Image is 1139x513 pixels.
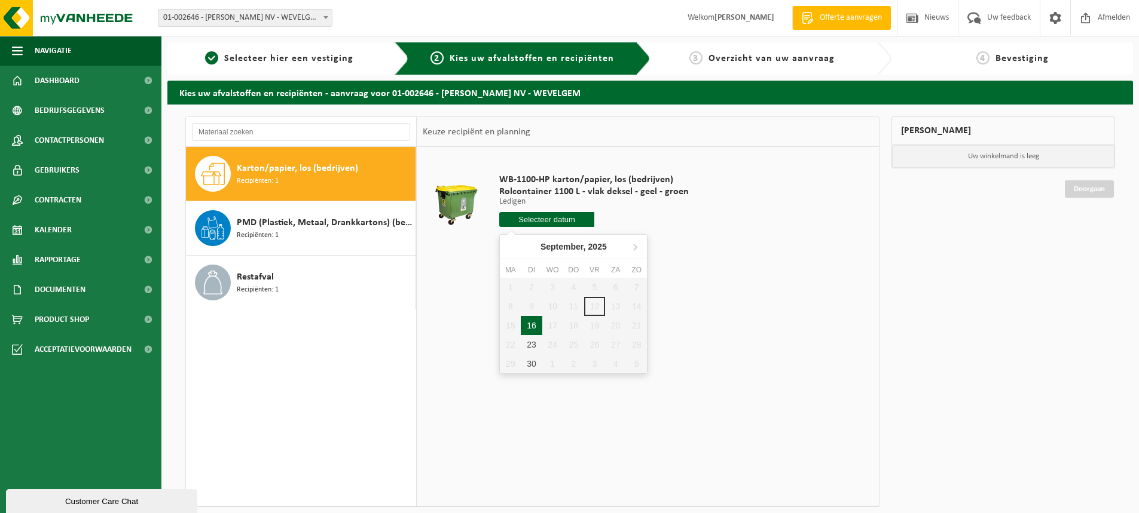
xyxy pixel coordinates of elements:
iframe: chat widget [6,487,200,513]
span: Recipiënten: 1 [237,176,279,187]
span: Kalender [35,215,72,245]
span: Contracten [35,185,81,215]
input: Materiaal zoeken [192,123,410,141]
div: di [521,264,542,276]
div: do [563,264,584,276]
span: Rolcontainer 1100 L - vlak deksel - geel - groen [499,186,689,198]
span: Recipiënten: 1 [237,284,279,296]
span: Acceptatievoorwaarden [35,334,132,364]
span: 01-002646 - ALBERT BRILLE NV - WEVELGEM [158,10,332,26]
span: Kies uw afvalstoffen en recipiënten [450,54,614,63]
div: za [605,264,626,276]
div: Keuze recipiënt en planning [417,117,536,147]
span: 01-002646 - ALBERT BRILLE NV - WEVELGEM [158,9,332,27]
button: Karton/papier, los (bedrijven) Recipiënten: 1 [186,147,416,201]
span: Selecteer hier een vestiging [224,54,353,63]
span: Product Shop [35,305,89,334]
div: [PERSON_NAME] [891,116,1115,145]
span: Recipiënten: 1 [237,230,279,241]
a: Offerte aanvragen [792,6,891,30]
span: Gebruikers [35,155,80,185]
button: PMD (Plastiek, Metaal, Drankkartons) (bedrijven) Recipiënten: 1 [186,201,416,256]
span: 3 [689,51,703,64]
div: 16 [521,316,542,335]
span: Bevestiging [996,54,1049,63]
span: Rapportage [35,245,81,275]
span: Navigatie [35,36,72,66]
span: Contactpersonen [35,125,104,155]
div: vr [584,264,605,276]
div: 23 [521,335,542,354]
span: Dashboard [35,66,80,96]
strong: [PERSON_NAME] [714,13,774,22]
span: Restafval [237,270,274,284]
p: Ledigen [499,198,689,206]
span: Offerte aanvragen [817,12,885,24]
span: PMD (Plastiek, Metaal, Drankkartons) (bedrijven) [237,216,413,230]
span: 1 [205,51,218,64]
h2: Kies uw afvalstoffen en recipiënten - aanvraag voor 01-002646 - [PERSON_NAME] NV - WEVELGEM [167,81,1133,104]
div: 30 [521,354,542,373]
div: zo [626,264,647,276]
div: wo [542,264,563,276]
input: Selecteer datum [499,212,594,227]
span: WB-1100-HP karton/papier, los (bedrijven) [499,174,689,186]
a: 1Selecteer hier een vestiging [173,51,385,66]
span: Bedrijfsgegevens [35,96,105,125]
span: Overzicht van uw aanvraag [709,54,835,63]
span: Karton/papier, los (bedrijven) [237,161,358,176]
div: ma [500,264,521,276]
span: 2 [430,51,444,64]
i: 2025 [588,242,607,251]
p: Uw winkelmand is leeg [892,145,1114,168]
span: Documenten [35,275,85,305]
button: Restafval Recipiënten: 1 [186,256,416,309]
div: September, [536,237,612,256]
span: 4 [976,51,990,64]
a: Doorgaan [1065,180,1114,198]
